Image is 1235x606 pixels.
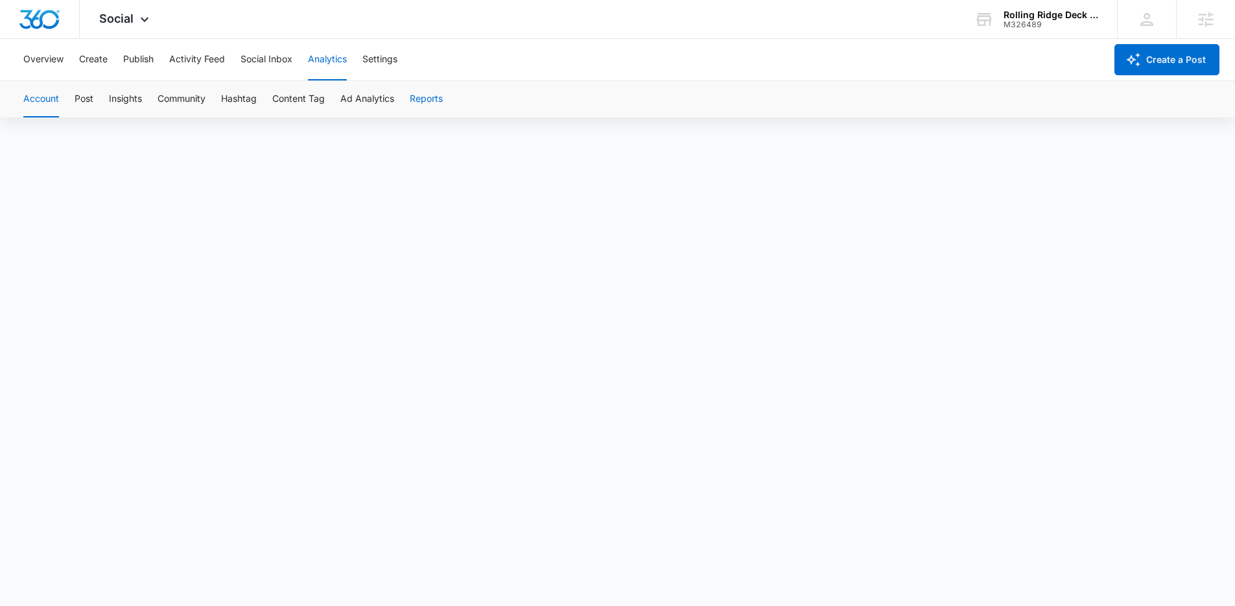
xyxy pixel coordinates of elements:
[1004,10,1098,20] div: account name
[169,39,225,80] button: Activity Feed
[23,81,59,117] button: Account
[1114,44,1219,75] button: Create a Post
[75,81,93,117] button: Post
[23,39,64,80] button: Overview
[272,81,325,117] button: Content Tag
[241,39,292,80] button: Social Inbox
[99,12,134,25] span: Social
[79,39,108,80] button: Create
[308,39,347,80] button: Analytics
[158,81,206,117] button: Community
[109,81,142,117] button: Insights
[340,81,394,117] button: Ad Analytics
[221,81,257,117] button: Hashtag
[1004,20,1098,29] div: account id
[410,81,443,117] button: Reports
[123,39,154,80] button: Publish
[362,39,397,80] button: Settings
